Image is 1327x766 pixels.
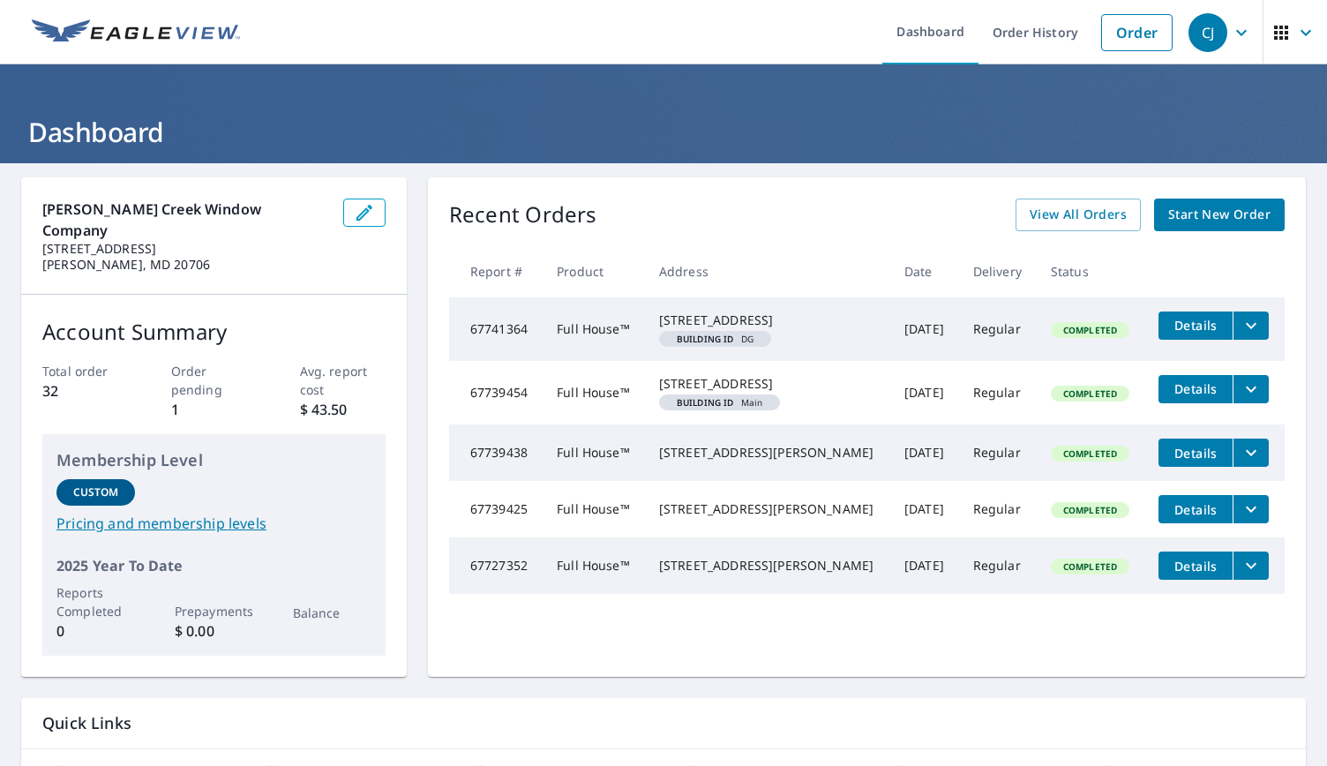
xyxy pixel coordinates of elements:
td: 67739438 [449,424,543,481]
a: Start New Order [1154,199,1285,231]
p: Avg. report cost [300,362,386,399]
p: 1 [171,399,257,420]
span: Details [1169,380,1222,397]
p: Recent Orders [449,199,597,231]
td: 67739454 [449,361,543,424]
button: filesDropdownBtn-67741364 [1233,312,1269,340]
div: [STREET_ADDRESS] [659,375,876,393]
th: Address [645,245,890,297]
em: Building ID [677,398,734,407]
em: Building ID [677,334,734,343]
button: detailsBtn-67739454 [1158,375,1233,403]
span: Completed [1053,387,1128,400]
p: Membership Level [56,448,371,472]
div: [STREET_ADDRESS][PERSON_NAME] [659,444,876,462]
td: Full House™ [543,537,645,594]
span: Completed [1053,447,1128,460]
button: filesDropdownBtn-67739454 [1233,375,1269,403]
span: Details [1169,317,1222,334]
span: Completed [1053,504,1128,516]
td: Regular [959,297,1037,361]
div: CJ [1188,13,1227,52]
p: Custom [73,484,119,500]
th: Date [890,245,959,297]
button: filesDropdownBtn-67739425 [1233,495,1269,523]
td: 67727352 [449,537,543,594]
p: Prepayments [175,602,253,620]
td: Full House™ [543,481,645,537]
img: EV Logo [32,19,240,46]
p: $ 0.00 [175,620,253,642]
span: Details [1169,558,1222,574]
span: Main [666,398,773,407]
th: Status [1037,245,1145,297]
span: Details [1169,445,1222,462]
td: Regular [959,361,1037,424]
p: Balance [293,604,371,622]
td: 67739425 [449,481,543,537]
div: [STREET_ADDRESS] [659,312,876,329]
button: detailsBtn-67727352 [1158,552,1233,580]
td: [DATE] [890,537,959,594]
td: [DATE] [890,424,959,481]
p: Account Summary [42,316,386,348]
p: 2025 Year To Date [56,555,371,576]
span: Completed [1053,560,1128,573]
td: Regular [959,537,1037,594]
td: Full House™ [543,361,645,424]
span: Completed [1053,324,1128,336]
div: [STREET_ADDRESS][PERSON_NAME] [659,500,876,518]
a: Pricing and membership levels [56,513,371,534]
p: 0 [56,620,135,642]
button: detailsBtn-67741364 [1158,312,1233,340]
p: Total order [42,362,128,380]
td: [DATE] [890,481,959,537]
td: [DATE] [890,361,959,424]
p: Reports Completed [56,583,135,620]
div: [STREET_ADDRESS][PERSON_NAME] [659,557,876,574]
th: Delivery [959,245,1037,297]
p: [STREET_ADDRESS] [42,241,329,257]
button: filesDropdownBtn-67739438 [1233,439,1269,467]
td: Regular [959,481,1037,537]
p: Order pending [171,362,257,399]
p: Quick Links [42,712,1285,734]
p: [PERSON_NAME] Creek Window Company [42,199,329,241]
th: Product [543,245,645,297]
button: filesDropdownBtn-67727352 [1233,552,1269,580]
td: Regular [959,424,1037,481]
span: Details [1169,501,1222,518]
td: 67741364 [449,297,543,361]
td: Full House™ [543,297,645,361]
td: [DATE] [890,297,959,361]
p: $ 43.50 [300,399,386,420]
button: detailsBtn-67739425 [1158,495,1233,523]
a: View All Orders [1016,199,1141,231]
h1: Dashboard [21,114,1306,150]
td: Full House™ [543,424,645,481]
p: 32 [42,380,128,402]
span: Start New Order [1168,204,1271,226]
th: Report # [449,245,543,297]
span: DG [666,334,764,343]
a: Order [1101,14,1173,51]
button: detailsBtn-67739438 [1158,439,1233,467]
p: [PERSON_NAME], MD 20706 [42,257,329,273]
span: View All Orders [1030,204,1127,226]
